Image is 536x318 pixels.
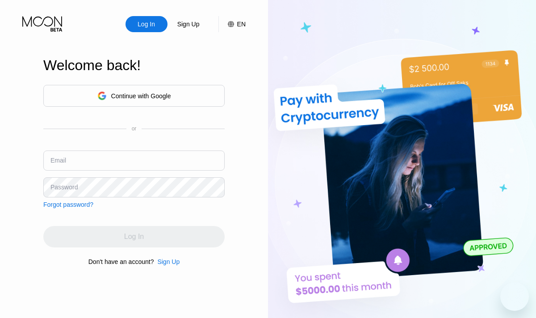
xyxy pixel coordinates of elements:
[88,258,154,265] div: Don't have an account?
[43,201,93,208] div: Forgot password?
[137,20,156,29] div: Log In
[50,184,78,191] div: Password
[50,157,66,164] div: Email
[126,16,167,32] div: Log In
[157,258,180,265] div: Sign Up
[43,85,225,107] div: Continue with Google
[154,258,180,265] div: Sign Up
[167,16,209,32] div: Sign Up
[500,282,529,311] iframe: Button to launch messaging window
[132,126,137,132] div: or
[111,92,171,100] div: Continue with Google
[176,20,201,29] div: Sign Up
[218,16,246,32] div: EN
[43,57,225,74] div: Welcome back!
[237,21,246,28] div: EN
